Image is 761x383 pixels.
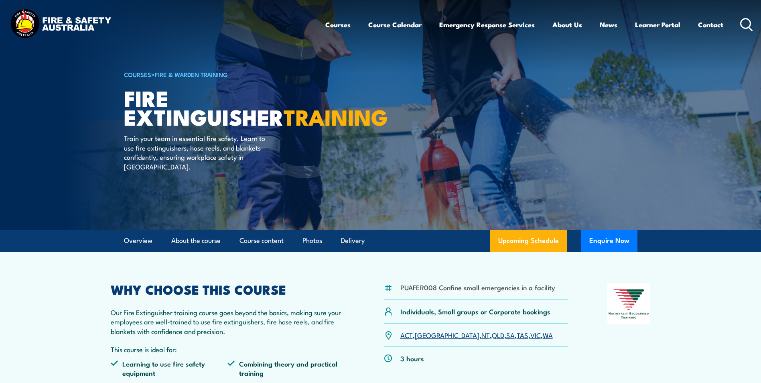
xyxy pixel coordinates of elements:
a: SA [506,330,515,340]
p: 3 hours [400,354,424,363]
a: COURSES [124,70,151,79]
a: TAS [517,330,528,340]
a: Contact [698,14,723,35]
a: Course Calendar [368,14,422,35]
a: Courses [325,14,351,35]
a: Overview [124,230,152,251]
p: Train your team in essential fire safety. Learn to use fire extinguishers, hose reels, and blanke... [124,133,270,171]
a: QLD [492,330,504,340]
h1: Fire Extinguisher [124,88,322,126]
button: Enquire Now [581,230,637,252]
a: VIC [530,330,541,340]
strong: TRAINING [284,100,388,133]
h6: > [124,69,322,79]
a: NT [481,330,490,340]
a: Upcoming Schedule [490,230,567,252]
h2: WHY CHOOSE THIS COURSE [111,283,345,295]
a: Fire & Warden Training [155,70,228,79]
p: This course is ideal for: [111,344,345,354]
img: Nationally Recognised Training logo. [607,283,651,324]
a: WA [543,330,553,340]
p: Individuals, Small groups or Corporate bookings [400,307,550,316]
a: Learner Portal [635,14,680,35]
a: About the course [171,230,221,251]
a: ACT [400,330,413,340]
li: Combining theory and practical training [227,359,345,378]
a: News [600,14,617,35]
li: Learning to use fire safety equipment [111,359,228,378]
a: Delivery [341,230,365,251]
li: PUAFER008 Confine small emergencies in a facility [400,283,555,292]
p: Our Fire Extinguisher training course goes beyond the basics, making sure your employees are well... [111,308,345,336]
a: Emergency Response Services [439,14,535,35]
p: , , , , , , , [400,330,553,340]
a: Course content [239,230,284,251]
a: [GEOGRAPHIC_DATA] [415,330,479,340]
a: About Us [552,14,582,35]
a: Photos [302,230,322,251]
